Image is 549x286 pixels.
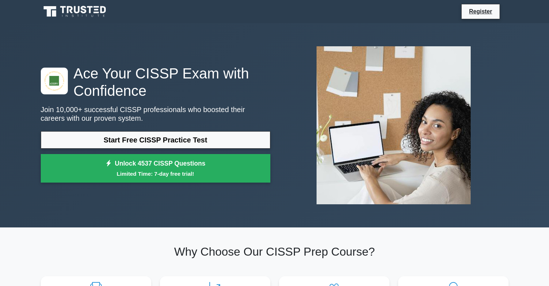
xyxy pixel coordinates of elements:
[41,65,270,99] h1: Ace Your CISSP Exam with Confidence
[465,7,496,16] a: Register
[50,170,261,178] small: Limited Time: 7-day free trial!
[41,245,509,259] h2: Why Choose Our CISSP Prep Course?
[41,131,270,149] a: Start Free CISSP Practice Test
[41,154,270,183] a: Unlock 4537 CISSP QuestionsLimited Time: 7-day free trial!
[41,105,270,123] p: Join 10,000+ successful CISSP professionals who boosted their careers with our proven system.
